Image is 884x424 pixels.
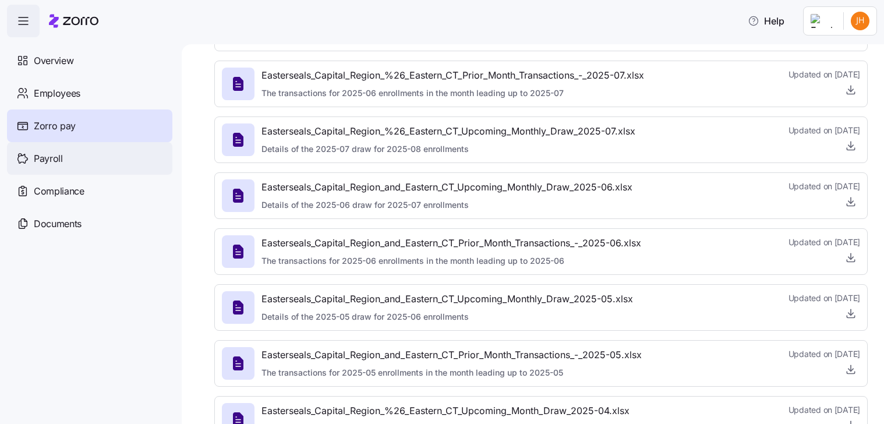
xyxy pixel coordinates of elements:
[261,236,641,250] span: Easterseals_Capital_Region_and_Eastern_CT_Prior_Month_Transactions_-_2025-06.xlsx
[788,348,860,360] span: Updated on [DATE]
[7,109,172,142] a: Zorro pay
[7,207,172,240] a: Documents
[261,348,642,362] span: Easterseals_Capital_Region_and_Eastern_CT_Prior_Month_Transactions_-_2025-05.xlsx
[788,292,860,304] span: Updated on [DATE]
[788,125,860,136] span: Updated on [DATE]
[261,311,633,323] span: Details of the 2025-05 draw for 2025-06 enrollments
[7,175,172,207] a: Compliance
[788,236,860,248] span: Updated on [DATE]
[261,143,635,155] span: Details of the 2025-07 draw for 2025-08 enrollments
[261,180,632,195] span: Easterseals_Capital_Region_and_Eastern_CT_Upcoming_Monthly_Draw_2025-06.xlsx
[811,14,834,28] img: Employer logo
[261,404,630,418] span: Easterseals_Capital_Region_%26_Eastern_CT_Upcoming_Month_Draw_2025-04.xlsx
[261,367,642,379] span: The transactions for 2025-05 enrollments in the month leading up to 2025-05
[788,404,860,416] span: Updated on [DATE]
[261,199,632,211] span: Details of the 2025-06 draw for 2025-07 enrollments
[261,292,633,306] span: Easterseals_Capital_Region_and_Eastern_CT_Upcoming_Monthly_Draw_2025-05.xlsx
[34,54,73,68] span: Overview
[261,255,641,267] span: The transactions for 2025-06 enrollments in the month leading up to 2025-06
[7,77,172,109] a: Employees
[34,119,76,133] span: Zorro pay
[261,124,635,139] span: Easterseals_Capital_Region_%26_Eastern_CT_Upcoming_Monthly_Draw_2025-07.xlsx
[7,142,172,175] a: Payroll
[261,87,644,99] span: The transactions for 2025-06 enrollments in the month leading up to 2025-07
[851,12,869,30] img: ce272918e4e19d881d629216a37b5f0b
[34,86,80,101] span: Employees
[34,184,84,199] span: Compliance
[261,68,644,83] span: Easterseals_Capital_Region_%26_Eastern_CT_Prior_Month_Transactions_-_2025-07.xlsx
[738,9,794,33] button: Help
[34,151,63,166] span: Payroll
[34,217,82,231] span: Documents
[7,44,172,77] a: Overview
[748,14,784,28] span: Help
[788,181,860,192] span: Updated on [DATE]
[788,69,860,80] span: Updated on [DATE]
